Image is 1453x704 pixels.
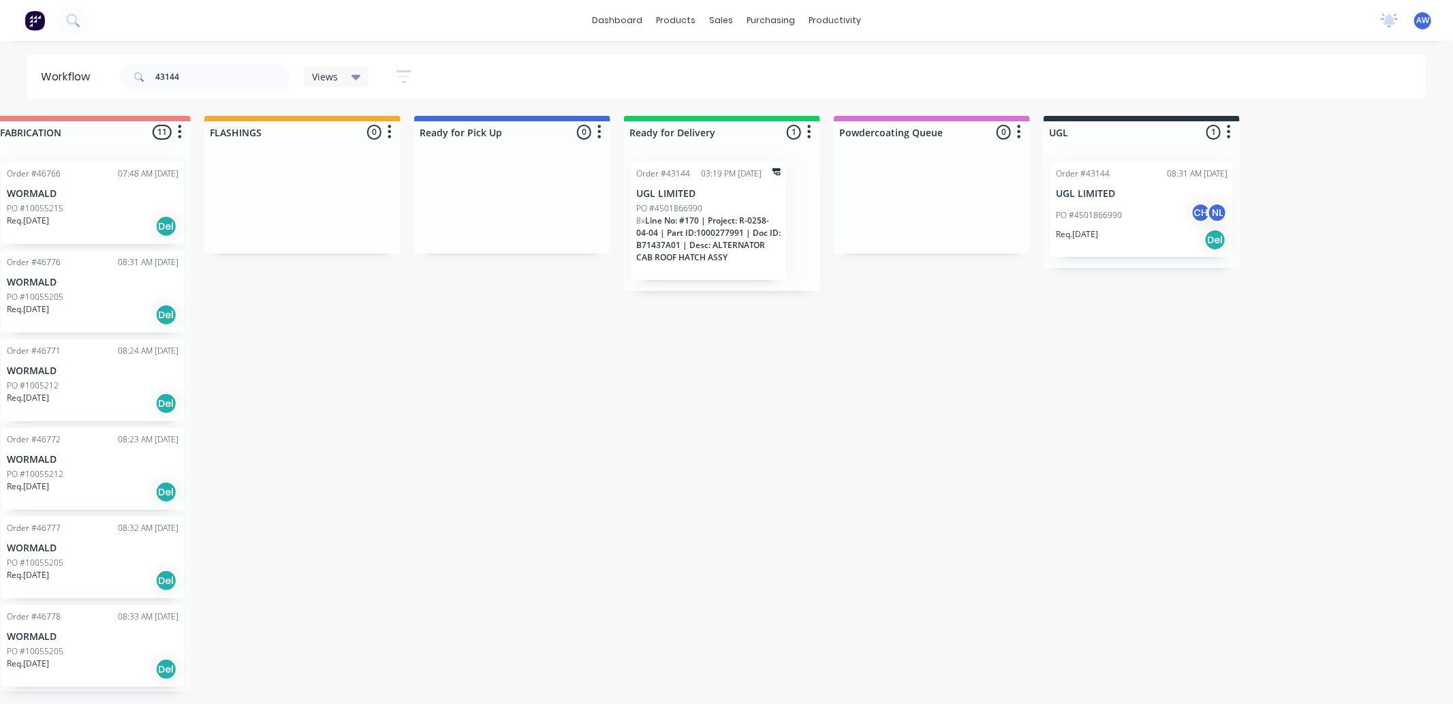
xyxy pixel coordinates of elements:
div: Del [155,304,177,326]
div: Order #43144 [636,168,690,180]
p: Req. [DATE] [1056,228,1098,241]
p: WORMALD [7,365,178,377]
div: 08:23 AM [DATE] [118,433,178,446]
p: Req. [DATE] [7,392,49,404]
div: Del [155,570,177,592]
div: 08:31 AM [DATE] [118,256,178,269]
div: purchasing [740,10,802,31]
div: Del [155,658,177,680]
p: UGL LIMITED [636,188,781,200]
a: dashboard [585,10,649,31]
p: WORMALD [7,188,178,200]
div: Order #46776 [7,256,61,269]
p: PO #10055212 [7,468,63,480]
p: PO #1005212 [7,380,59,392]
div: 07:48 AM [DATE] [118,168,178,180]
span: Views [312,70,338,84]
div: Workflow [41,69,97,85]
div: Order #4314408:31 AM [DATE]UGL LIMITEDPO #4501866990CHNLReq.[DATE]Del [1050,162,1233,257]
p: Req. [DATE] [7,658,49,670]
div: Del [155,481,177,503]
p: Req. [DATE] [7,215,49,227]
div: Order #46771 [7,345,61,357]
p: WORMALD [7,277,178,288]
div: productivity [802,10,868,31]
p: WORMALD [7,454,178,465]
span: 8 x [636,215,645,226]
p: PO #4501866990 [1056,209,1122,221]
div: Order #4677708:32 AM [DATE]WORMALDPO #10055205Req.[DATE]Del [1,517,184,598]
div: 08:24 AM [DATE] [118,345,178,357]
div: Order #46772 [7,433,61,446]
span: AW [1416,14,1429,27]
div: products [649,10,702,31]
p: Req. [DATE] [7,569,49,581]
div: 08:32 AM [DATE] [118,522,178,534]
div: Order #4677608:31 AM [DATE]WORMALDPO #10055205Req.[DATE]Del [1,251,184,333]
p: PO #10055205 [7,557,63,569]
span: Line No: #170 | Project: R-0258-04-04 | Part ID:1000277991 | Doc ID: B71437A01 | Desc: ALTERNATOR... [636,215,781,263]
p: WORMALD [7,631,178,643]
p: PO #4501866990 [636,202,702,215]
div: Order #46777 [7,522,61,534]
p: Req. [DATE] [7,303,49,316]
div: Del [1204,229,1226,251]
p: WORMALD [7,542,178,554]
div: Order #4676607:48 AM [DATE]WORMALDPO #10055215Req.[DATE]Del [1,162,184,244]
div: 08:33 AM [DATE] [118,611,178,623]
p: PO #10055205 [7,291,63,303]
div: Order #43144 [1056,168,1110,180]
p: PO #10055215 [7,202,63,215]
p: Req. [DATE] [7,480,49,493]
input: Search for orders... [155,63,290,91]
div: Order #4314403:19 PM [DATE]UGL LIMITEDPO #45018669908xLine No: #170 | Project: R-0258-04-04 | Par... [631,162,786,280]
div: 08:31 AM [DATE] [1167,168,1228,180]
div: Order #46778 [7,611,61,623]
div: sales [702,10,740,31]
div: Del [155,215,177,237]
img: Factory [25,10,45,31]
div: CH [1191,202,1211,223]
div: Order #4677108:24 AM [DATE]WORMALDPO #1005212Req.[DATE]Del [1,339,184,421]
div: Order #46766 [7,168,61,180]
div: NL [1207,202,1228,223]
div: Order #4677208:23 AM [DATE]WORMALDPO #10055212Req.[DATE]Del [1,428,184,510]
p: UGL LIMITED [1056,188,1228,200]
div: Del [155,393,177,414]
div: Order #4677808:33 AM [DATE]WORMALDPO #10055205Req.[DATE]Del [1,605,184,687]
div: 03:19 PM [DATE] [701,168,762,180]
p: PO #10055205 [7,645,63,658]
